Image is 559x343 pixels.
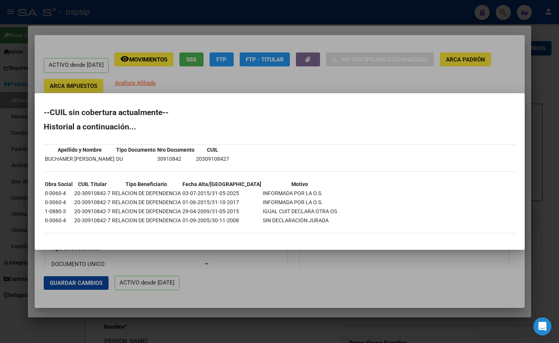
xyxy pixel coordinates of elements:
td: 20309108427 [196,155,230,163]
th: Apellido y Nombre [44,146,115,154]
td: RELACION DE DEPENDENCIA [112,216,181,225]
td: 0-0060-4 [44,198,73,206]
h2: Historial a continuación... [44,123,516,131]
th: CUIL Titular [74,180,111,188]
td: 1-0880-3 [44,207,73,215]
td: 01-06-2015/31-10-2017 [182,198,262,206]
td: 20-30910842-7 [74,189,111,197]
td: IGUAL CUIT DECLARA OTRA OS [262,207,337,215]
td: 29-04-2009/31-05-2015 [182,207,262,215]
td: INFORMADA POR LA O.S. [262,189,337,197]
td: DU [116,155,156,163]
td: RELACION DE DEPENDENCIA [112,189,181,197]
td: 0-0060-4 [44,189,73,197]
h2: --CUIL sin cobertura actualmente-- [44,109,516,116]
td: 30910842 [157,155,195,163]
td: 03-07-2015/31-05-2025 [182,189,262,197]
th: Motivo [262,180,337,188]
div: Open Intercom Messenger [533,317,551,335]
td: RELACION DE DEPENDENCIA [112,207,181,215]
td: BUCHAMER [PERSON_NAME] [44,155,115,163]
th: Nro Documento [157,146,195,154]
td: 20-30910842-7 [74,216,111,225]
td: 0-0060-4 [44,216,73,225]
th: Tipo Beneficiario [112,180,181,188]
th: Fecha Alta/[GEOGRAPHIC_DATA] [182,180,262,188]
th: Obra Social [44,180,73,188]
td: 20-30910842-7 [74,207,111,215]
th: CUIL [196,146,230,154]
td: 01-09-2005/30-11-2008 [182,216,262,225]
td: 20-30910842-7 [74,198,111,206]
td: INFORMADA POR LA O.S. [262,198,337,206]
th: Tipo Documento [116,146,156,154]
td: SIN DECLARACION JURADA [262,216,337,225]
td: RELACION DE DEPENDENCIA [112,198,181,206]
